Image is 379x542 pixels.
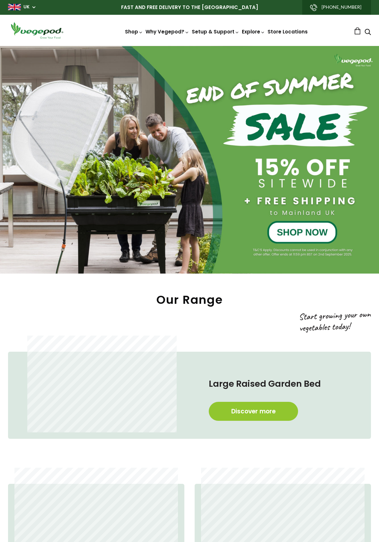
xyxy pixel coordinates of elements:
a: Explore [242,28,265,35]
h4: Large Raised Garden Bed [209,377,345,390]
a: Discover more [209,402,298,421]
a: Shop [125,28,143,35]
a: Why Vegepod? [145,28,189,35]
a: Setup & Support [192,28,239,35]
img: Vegepod [8,21,66,40]
a: Search [365,29,371,36]
a: Store Locations [268,28,308,35]
h2: Our Range [8,293,371,307]
img: gb_large.png [8,4,21,10]
a: UK [23,4,30,10]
